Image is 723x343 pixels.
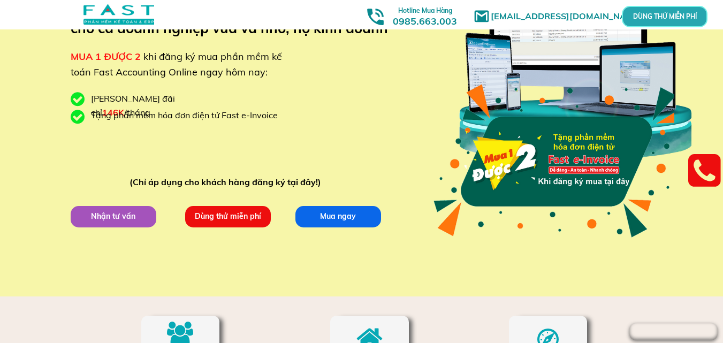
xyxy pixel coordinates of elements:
[71,50,141,63] span: MUA 1 ĐƯỢC 2
[398,6,452,14] span: Hotline Mua Hàng
[91,109,286,123] div: Tặng phần mềm hóa đơn điện tử Fast e-Invoice
[652,13,678,19] p: DÙNG THỬ MIỄN PHÍ
[102,107,124,118] span: 146K
[71,50,282,78] span: khi đăng ký mua phần mềm kế toán Fast Accounting Online ngay hôm nay:
[185,205,270,227] p: Dùng thử miễn phí
[130,176,326,189] div: (Chỉ áp dụng cho khách hàng đăng ký tại đây!)
[381,4,469,27] h3: 0985.663.003
[70,205,156,227] p: Nhận tư vấn
[91,92,230,119] div: [PERSON_NAME] đãi chỉ /tháng
[491,10,649,24] h1: [EMAIL_ADDRESS][DOMAIN_NAME]
[295,205,380,227] p: Mua ngay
